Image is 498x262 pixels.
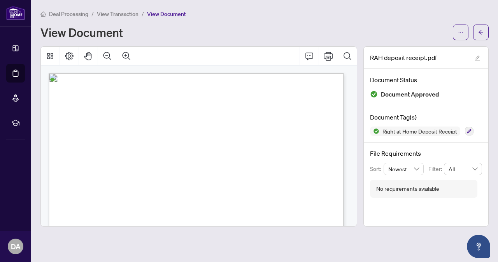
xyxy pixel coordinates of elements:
[49,11,88,18] span: Deal Processing
[147,11,186,18] span: View Document
[449,163,477,175] span: All
[91,9,94,18] li: /
[478,30,484,35] span: arrow-left
[467,235,490,258] button: Open asap
[370,113,482,122] h4: Document Tag(s)
[475,55,480,61] span: edit
[11,241,21,252] span: DA
[142,9,144,18] li: /
[40,26,123,39] h1: View Document
[370,90,378,98] img: Document Status
[376,185,439,193] div: No requirements available
[370,75,482,84] h4: Document Status
[381,89,439,100] span: Document Approved
[458,30,463,35] span: ellipsis
[370,127,379,136] img: Status Icon
[379,128,460,134] span: Right at Home Deposit Receipt
[6,6,25,20] img: logo
[40,11,46,17] span: home
[388,163,419,175] span: Newest
[428,165,444,173] p: Filter:
[97,11,139,18] span: View Transaction
[370,53,437,62] span: RAH deposit receipt.pdf
[370,149,482,158] h4: File Requirements
[370,165,384,173] p: Sort:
